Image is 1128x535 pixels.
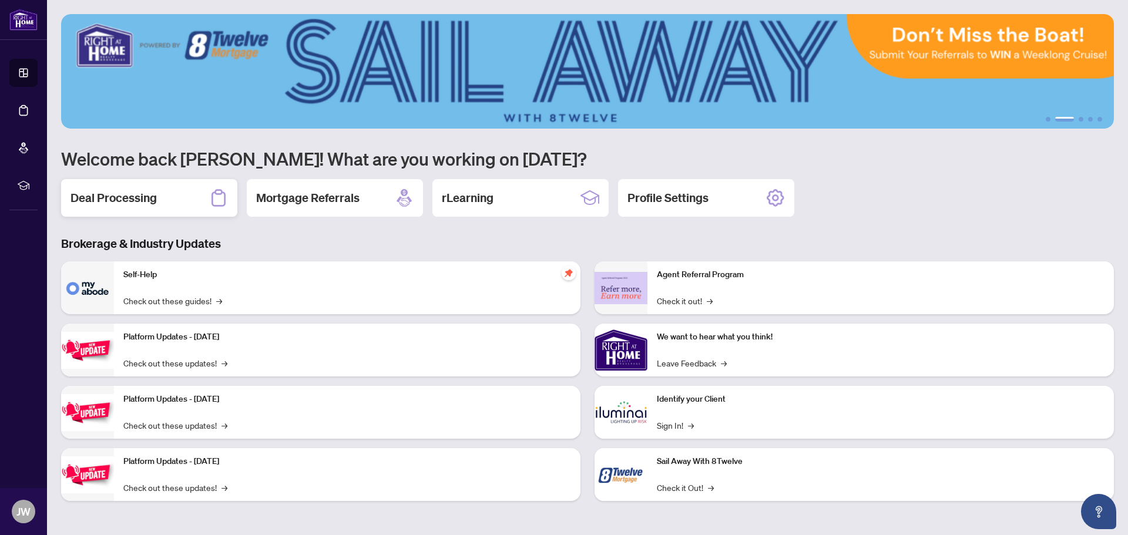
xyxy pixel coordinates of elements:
[562,266,576,280] span: pushpin
[123,331,571,344] p: Platform Updates - [DATE]
[221,481,227,494] span: →
[9,9,38,31] img: logo
[221,356,227,369] span: →
[688,419,694,432] span: →
[595,272,647,304] img: Agent Referral Program
[216,294,222,307] span: →
[61,235,1114,252] h3: Brokerage & Industry Updates
[61,456,114,493] img: Platform Updates - June 23, 2025
[657,356,727,369] a: Leave Feedback→
[61,147,1114,170] h1: Welcome back [PERSON_NAME]! What are you working on [DATE]?
[1097,117,1102,122] button: 5
[657,331,1104,344] p: We want to hear what you think!
[1055,117,1074,122] button: 2
[657,294,713,307] a: Check it out!→
[657,268,1104,281] p: Agent Referral Program
[1046,117,1050,122] button: 1
[16,503,31,520] span: JW
[221,419,227,432] span: →
[708,481,714,494] span: →
[657,455,1104,468] p: Sail Away With 8Twelve
[707,294,713,307] span: →
[123,419,227,432] a: Check out these updates!→
[123,455,571,468] p: Platform Updates - [DATE]
[1081,494,1116,529] button: Open asap
[123,294,222,307] a: Check out these guides!→
[1079,117,1083,122] button: 3
[595,324,647,376] img: We want to hear what you think!
[61,261,114,314] img: Self-Help
[61,332,114,369] img: Platform Updates - July 21, 2025
[657,481,714,494] a: Check it Out!→
[721,356,727,369] span: →
[123,393,571,406] p: Platform Updates - [DATE]
[61,14,1114,129] img: Slide 1
[256,190,360,206] h2: Mortgage Referrals
[657,393,1104,406] p: Identify your Client
[595,448,647,501] img: Sail Away With 8Twelve
[123,481,227,494] a: Check out these updates!→
[657,419,694,432] a: Sign In!→
[1088,117,1093,122] button: 4
[442,190,493,206] h2: rLearning
[627,190,709,206] h2: Profile Settings
[70,190,157,206] h2: Deal Processing
[61,394,114,431] img: Platform Updates - July 8, 2025
[123,268,571,281] p: Self-Help
[595,386,647,439] img: Identify your Client
[123,356,227,369] a: Check out these updates!→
